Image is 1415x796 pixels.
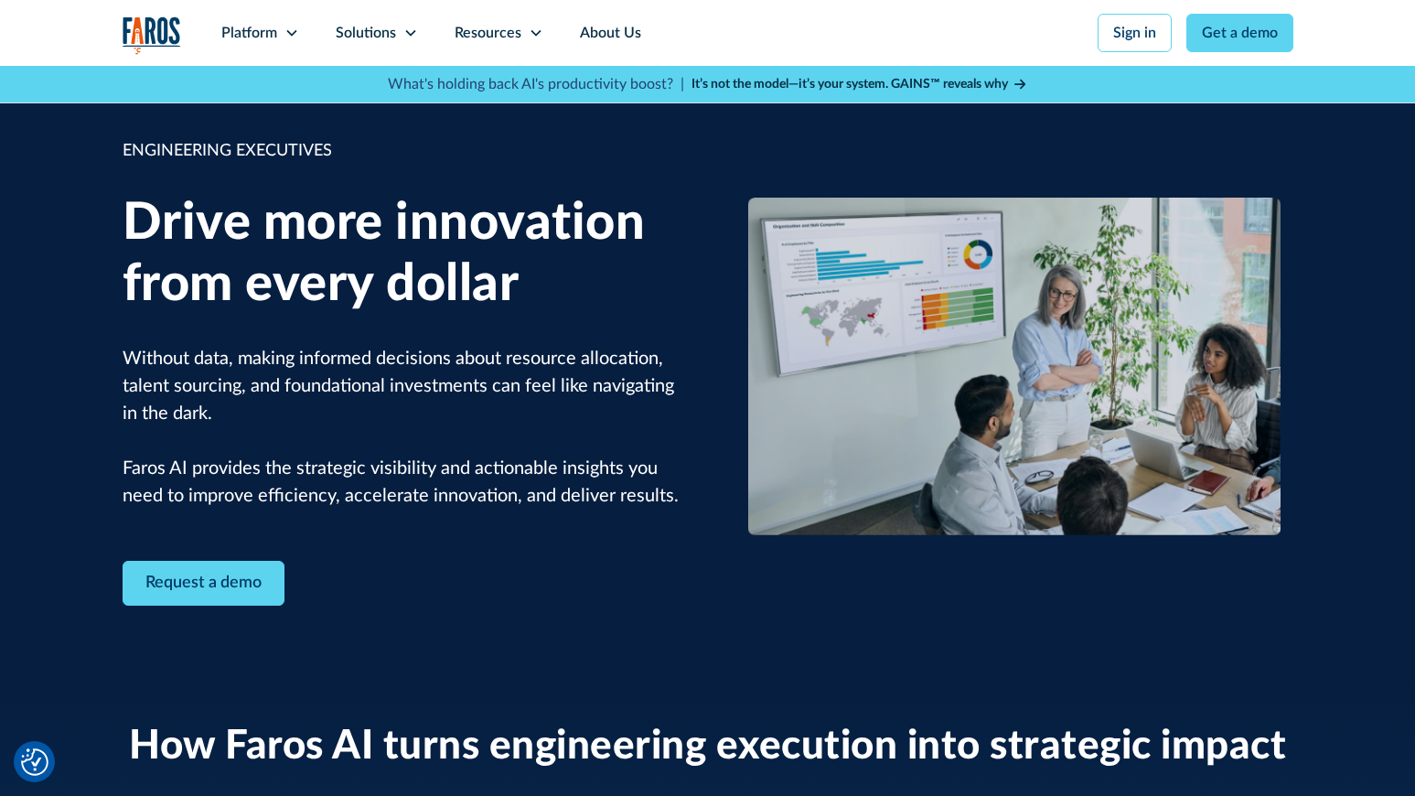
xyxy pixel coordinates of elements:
[455,22,521,44] div: Resources
[123,139,681,164] div: ENGINEERING EXECUTIVES
[691,78,1008,91] strong: It’s not the model—it’s your system. GAINS™ reveals why
[123,16,181,54] a: home
[691,75,1028,94] a: It’s not the model—it’s your system. GAINS™ reveals why
[123,345,681,510] p: Without data, making informed decisions about resource allocation, talent sourcing, and foundatio...
[123,193,681,316] h1: Drive more innovation from every dollar
[123,561,284,606] a: Contact Modal
[123,16,181,54] img: Logo of the analytics and reporting company Faros.
[129,723,1286,771] h2: How Faros AI turns engineering execution into strategic impact
[336,22,396,44] div: Solutions
[1098,14,1172,52] a: Sign in
[21,748,48,776] img: Revisit consent button
[388,73,684,95] p: What's holding back AI's productivity boost? |
[1186,14,1293,52] a: Get a demo
[21,748,48,776] button: Cookie Settings
[221,22,277,44] div: Platform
